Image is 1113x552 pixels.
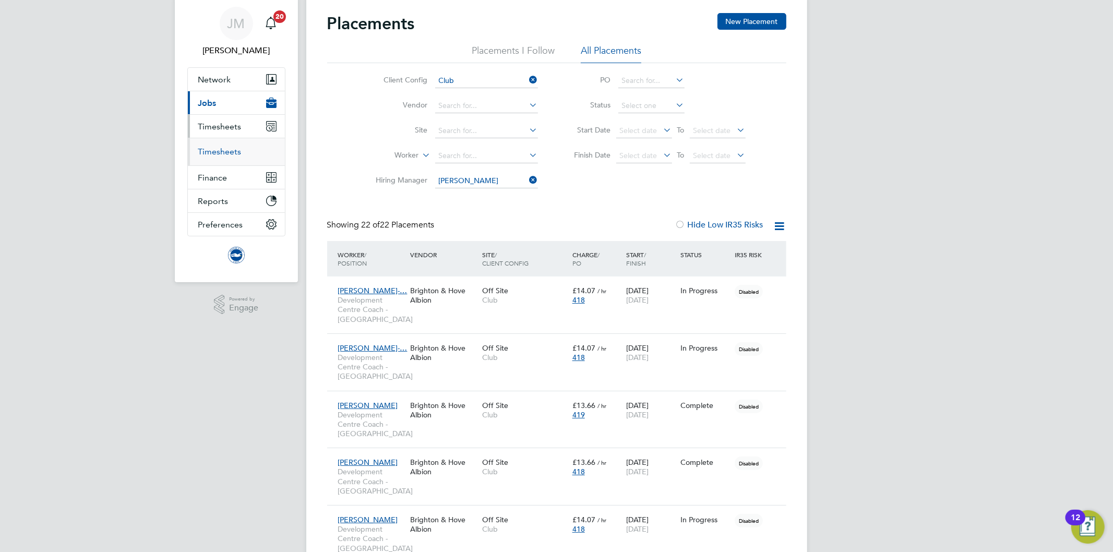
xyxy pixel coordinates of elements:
[482,515,508,524] span: Off Site
[368,125,428,135] label: Site
[408,510,480,539] div: Brighton & Hove Albion
[198,75,231,85] span: Network
[482,467,567,476] span: Club
[735,285,763,298] span: Disabled
[408,245,480,264] div: Vendor
[229,304,258,313] span: Engage
[338,467,405,496] span: Development Centre Coach - [GEOGRAPHIC_DATA]
[362,220,435,230] span: 22 Placements
[472,44,555,63] li: Placements I Follow
[198,220,243,230] span: Preferences
[572,286,595,295] span: £14.07
[572,353,585,362] span: 418
[338,458,398,467] span: [PERSON_NAME]
[359,150,419,161] label: Worker
[482,458,508,467] span: Off Site
[1071,510,1105,544] button: Open Resource Center, 12 new notifications
[735,342,763,356] span: Disabled
[680,458,729,467] div: Complete
[735,400,763,413] span: Disabled
[336,338,786,346] a: [PERSON_NAME]-…Development Centre Coach - [GEOGRAPHIC_DATA]Brighton & Hove AlbionOff SiteClub£14....
[338,250,367,267] span: / Position
[188,68,285,91] button: Network
[198,173,228,183] span: Finance
[482,524,567,534] span: Club
[187,44,285,57] span: Jo Morris
[188,166,285,189] button: Finance
[618,99,685,113] input: Select one
[717,13,786,30] button: New Placement
[338,353,405,381] span: Development Centre Coach - [GEOGRAPHIC_DATA]
[597,344,606,352] span: / hr
[564,125,611,135] label: Start Date
[572,250,600,267] span: / PO
[675,220,763,230] label: Hide Low IR35 Risks
[435,74,538,88] input: Search for...
[408,452,480,482] div: Brighton & Hove Albion
[572,401,595,410] span: £13.66
[408,281,480,310] div: Brighton & Hove Albion
[368,75,428,85] label: Client Config
[624,510,678,539] div: [DATE]
[680,286,729,295] div: In Progress
[624,395,678,425] div: [DATE]
[626,295,649,305] span: [DATE]
[581,44,641,63] li: All Placements
[680,515,729,524] div: In Progress
[624,245,678,272] div: Start
[597,516,606,524] span: / hr
[336,280,786,289] a: [PERSON_NAME]-…Development Centre Coach - [GEOGRAPHIC_DATA]Brighton & Hove AlbionOff SiteClub£14....
[482,353,567,362] span: Club
[626,410,649,419] span: [DATE]
[336,395,786,404] a: [PERSON_NAME]Development Centre Coach - [GEOGRAPHIC_DATA]Brighton & Hove AlbionOff SiteClub£13.66...
[626,250,646,267] span: / Finish
[620,126,657,135] span: Select date
[408,338,480,367] div: Brighton & Hove Albion
[435,174,538,188] input: Search for...
[368,100,428,110] label: Vendor
[368,175,428,185] label: Hiring Manager
[572,524,585,534] span: 418
[572,458,595,467] span: £13.66
[188,189,285,212] button: Reports
[482,410,567,419] span: Club
[480,245,570,272] div: Site
[338,401,398,410] span: [PERSON_NAME]
[693,151,731,160] span: Select date
[336,509,786,518] a: [PERSON_NAME]Development Centre Coach - [GEOGRAPHIC_DATA]Brighton & Hove AlbionOff SiteClub£14.07...
[678,245,732,264] div: Status
[336,452,786,461] a: [PERSON_NAME]Development Centre Coach - [GEOGRAPHIC_DATA]Brighton & Hove AlbionOff SiteClub£13.66...
[597,402,606,410] span: / hr
[362,220,380,230] span: 22 of
[1071,518,1080,531] div: 12
[338,410,405,439] span: Development Centre Coach - [GEOGRAPHIC_DATA]
[188,213,285,236] button: Preferences
[338,343,408,353] span: [PERSON_NAME]-…
[198,147,242,157] a: Timesheets
[482,295,567,305] span: Club
[338,515,398,524] span: [PERSON_NAME]
[327,13,415,34] h2: Placements
[626,353,649,362] span: [DATE]
[188,91,285,114] button: Jobs
[572,515,595,524] span: £14.07
[187,7,285,57] a: JM[PERSON_NAME]
[735,514,763,527] span: Disabled
[674,148,688,162] span: To
[327,220,437,231] div: Showing
[572,410,585,419] span: 419
[187,247,285,263] a: Go to home page
[624,338,678,367] div: [DATE]
[482,343,508,353] span: Off Site
[188,138,285,165] div: Timesheets
[198,122,242,131] span: Timesheets
[674,123,688,137] span: To
[482,250,529,267] span: / Client Config
[198,98,217,108] span: Jobs
[564,75,611,85] label: PO
[229,295,258,304] span: Powered by
[564,150,611,160] label: Finish Date
[735,457,763,470] span: Disabled
[693,126,731,135] span: Select date
[188,115,285,138] button: Timesheets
